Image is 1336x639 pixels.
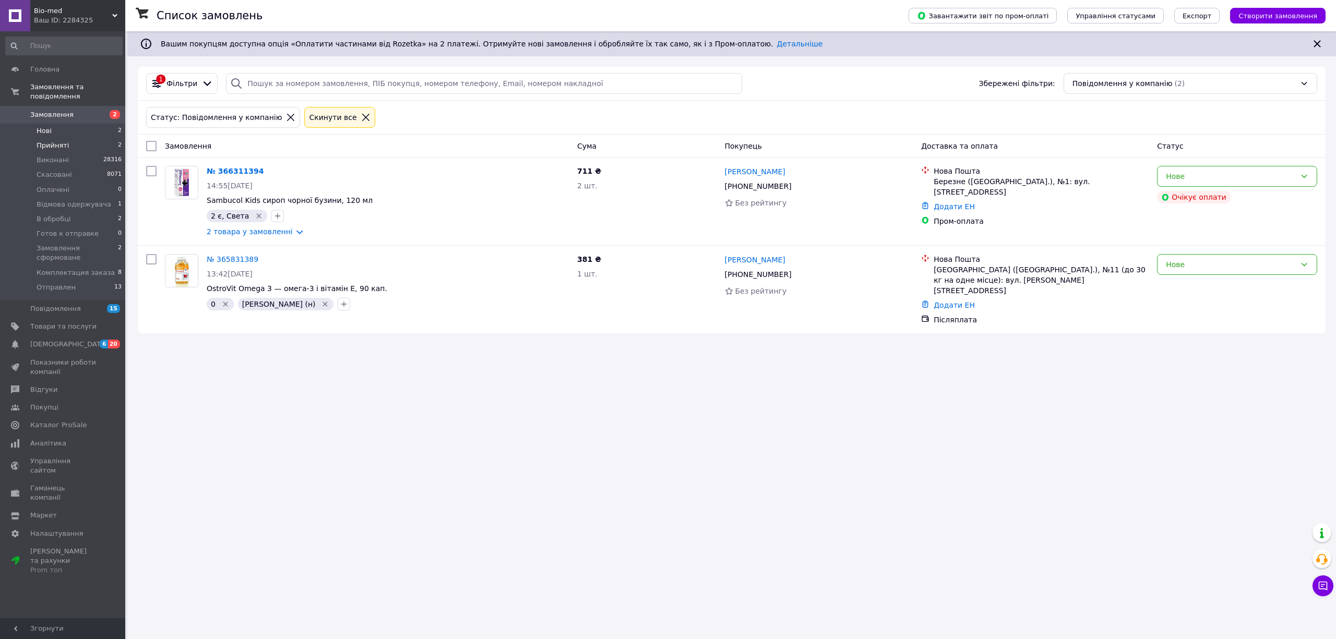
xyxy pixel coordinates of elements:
a: OstroVit Omega 3 — омега-3 і вітамін Е, 90 кап. [207,284,387,293]
span: Покупці [30,403,58,412]
a: № 366311394 [207,167,264,175]
span: Готов к отправке [37,229,99,238]
button: Управління статусами [1067,8,1164,23]
span: 381 ₴ [577,255,601,263]
span: Каталог ProSale [30,420,87,430]
span: 0 [211,300,216,308]
a: Детальніше [777,40,823,48]
a: Додати ЕН [934,301,975,309]
a: Sambucol Kids сироп чорної бузини, 120 мл [207,196,373,204]
span: Отправлен [37,283,76,292]
div: Нове [1166,171,1296,182]
span: 15 [107,304,120,313]
div: Ваш ID: 2284325 [34,16,125,25]
div: [GEOGRAPHIC_DATA] ([GEOGRAPHIC_DATA].), №11 (до 30 кг на одне місце): вул. [PERSON_NAME][STREET_A... [934,264,1149,296]
span: [PERSON_NAME] (н) [242,300,316,308]
div: Нова Пошта [934,166,1149,176]
a: 2 товара у замовленні [207,227,293,236]
span: 2 [110,110,120,119]
span: Покупець [725,142,762,150]
span: Cума [577,142,597,150]
span: 8 [118,268,122,278]
span: Відмова одержувача [37,200,111,209]
svg: Видалити мітку [321,300,329,308]
span: 0 [118,185,122,195]
a: [PERSON_NAME] [725,255,785,265]
span: Bio-med [34,6,112,16]
a: Фото товару [165,254,198,287]
span: 20 [108,340,120,348]
div: Пром-оплата [934,216,1149,226]
span: Збережені фільтри: [979,78,1055,89]
a: Створити замовлення [1220,11,1326,19]
span: 711 ₴ [577,167,601,175]
span: [DEMOGRAPHIC_DATA] [30,340,108,349]
span: 8071 [107,170,122,179]
span: [PHONE_NUMBER] [725,270,792,279]
a: [PERSON_NAME] [725,166,785,177]
span: Без рейтингу [735,199,787,207]
span: Налаштування [30,529,83,538]
span: Відгуки [30,385,57,394]
span: Доставка та оплата [921,142,998,150]
span: [PERSON_NAME] та рахунки [30,547,97,575]
div: Нова Пошта [934,254,1149,264]
button: Створити замовлення [1230,8,1326,23]
span: Замовлення [30,110,74,119]
div: Очікує оплати [1157,191,1231,203]
span: Замовлення сформоване [37,244,118,262]
span: Повідомлення у компанію [1072,78,1173,89]
img: Фото товару [165,166,198,199]
span: Статус [1157,142,1184,150]
span: 1 [118,200,122,209]
span: Управління статусами [1076,12,1155,20]
span: Прийняті [37,141,69,150]
span: Показники роботи компанії [30,358,97,377]
div: Післяплата [934,315,1149,325]
span: Завантажити звіт по пром-оплаті [917,11,1048,20]
span: 6 [100,340,108,348]
span: 1 шт. [577,270,598,278]
span: 2 є, Света [211,212,249,220]
div: Нове [1166,259,1296,270]
span: Оплачені [37,185,69,195]
button: Завантажити звіт по пром-оплаті [909,8,1057,23]
span: Фільтри [166,78,197,89]
img: Фото товару [165,255,198,287]
span: 13:42[DATE] [207,270,253,278]
span: 2 [118,244,122,262]
div: Cкинути все [307,112,359,123]
span: Створити замовлення [1238,12,1317,20]
span: 2 [118,141,122,150]
div: Статус: Повідомлення у компанію [149,112,284,123]
span: Експорт [1183,12,1212,20]
button: Експорт [1174,8,1220,23]
span: Виконані [37,155,69,165]
span: 2 [118,214,122,224]
span: Без рейтингу [735,287,787,295]
span: Маркет [30,511,57,520]
span: Нові [37,126,52,136]
span: 13 [114,283,122,292]
span: Замовлення [165,142,211,150]
span: Повідомлення [30,304,81,314]
a: № 365831389 [207,255,258,263]
span: В обробці [37,214,71,224]
span: 2 шт. [577,182,598,190]
span: Вашим покупцям доступна опція «Оплатити частинами від Rozetka» на 2 платежі. Отримуйте нові замов... [161,40,822,48]
input: Пошук [5,37,123,55]
span: 2 [118,126,122,136]
svg: Видалити мітку [255,212,263,220]
span: 0 [118,229,122,238]
span: 28316 [103,155,122,165]
input: Пошук за номером замовлення, ПІБ покупця, номером телефону, Email, номером накладної [226,73,742,94]
span: Головна [30,65,59,74]
svg: Видалити мітку [221,300,230,308]
span: Скасовані [37,170,72,179]
a: Додати ЕН [934,202,975,211]
span: Управління сайтом [30,456,97,475]
span: Товари та послуги [30,322,97,331]
span: Аналітика [30,439,66,448]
